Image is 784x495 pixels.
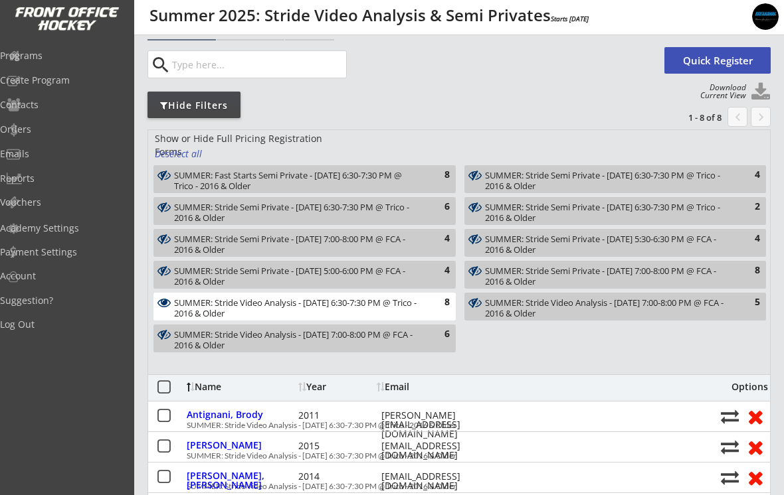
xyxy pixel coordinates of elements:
[485,265,730,286] div: SUMMER: Stride Semi Private - July 24 - 7:00-8:00 PM @ FCA - 2016 & Older
[174,297,420,318] div: SUMMER: Stride Video Analysis - August 11 - 6:30-7:30 PM @ Trico - 2016 & Older
[298,441,378,451] div: 2015
[721,407,739,425] button: Move player
[174,266,420,287] div: SUMMER: Stride Semi Private - [DATE] 5:00-6:00 PM @ FCA - 2016 & Older
[174,171,420,191] div: SUMMER: Fast Starts Semi Private - [DATE] 6:30-7:30 PM @ Trico - 2016 & Older
[174,329,420,350] div: SUMMER: Stride Video Analysis - July 7 - 7:00-8:00 PM @ FCA - 2016 & Older
[174,298,420,318] div: SUMMER: Stride Video Analysis - [DATE] 6:30-7:30 PM @ Trico - 2016 & Older
[728,107,747,127] button: chevron_left
[743,437,767,457] button: Remove from roster (no refund)
[694,84,746,100] div: Download Current View
[423,232,450,246] div: 4
[174,234,420,255] div: SUMMER: Stride Semi Private - [DATE] 7:00-8:00 PM @ FCA - 2016 & Older
[734,232,760,246] div: 4
[551,14,589,23] em: Starts [DATE]
[187,441,295,450] div: [PERSON_NAME]
[423,200,450,214] div: 6
[485,234,730,255] div: SUMMER: Stride Semi Private - [DATE] 5:30-6:30 PM @ FCA - 2016 & Older
[423,264,450,277] div: 4
[485,171,730,191] div: SUMMER: Stride Semi Private - [DATE] 6:30-7:30 PM @ Trico - 2016 & Older
[664,47,771,74] button: Quick Register
[485,298,730,318] div: SUMMER: Stride Video Analysis - [DATE] 7:00-8:00 PM @ FCA - 2016 & Older
[721,468,739,486] button: Move player
[187,421,714,429] div: SUMMER: Stride Video Analysis - [DATE] 6:30-7:30 PM @ Trico - 2016 & Older
[485,234,730,254] div: SUMMER: Stride Semi Private - July 14 - 5:30-6:30 PM @ FCA - 2016 & Older
[423,169,450,182] div: 8
[721,438,739,456] button: Move player
[174,234,420,254] div: SUMMER: Stride Semi Private - July 10 - 7:00-8:00 PM @ FCA - 2016 & Older
[149,54,171,76] button: search
[174,170,420,190] div: SUMMER: Fast Starts Semi Private - August 12 - 6:30-7:30 PM @ Trico - 2016 & Older
[174,202,420,222] div: SUMMER: Stride Semi Private - August 14 - 6:30-7:30 PM @ Trico - 2016 & Older
[174,330,420,350] div: SUMMER: Stride Video Analysis - [DATE] 7:00-8:00 PM @ FCA - 2016 & Older
[155,147,204,161] div: Deselect all
[734,169,760,182] div: 4
[751,82,771,102] button: Click to download full roster. Your browser settings may try to block it, check your security set...
[751,107,771,127] button: keyboard_arrow_right
[298,411,378,420] div: 2011
[652,111,722,123] div: 1 - 8 of 8
[174,202,420,223] div: SUMMER: Stride Semi Private - [DATE] 6:30-7:30 PM @ Trico - 2016 & Older
[298,472,378,481] div: 2014
[734,200,760,214] div: 2
[187,452,714,460] div: SUMMER: Stride Video Analysis - [DATE] 6:30-7:30 PM @ Trico - 2016 & Older
[147,99,241,112] div: Hide Filters
[734,296,760,309] div: 5
[187,382,295,391] div: Name
[381,472,501,490] div: [EMAIL_ADDRESS][DOMAIN_NAME]
[169,51,346,78] input: Type here...
[187,410,295,419] div: Antignani, Brody
[423,328,450,341] div: 6
[298,382,373,391] div: Year
[485,202,730,222] div: SUMMER: Stride Semi Private - August 15 - 6:30-7:30 PM @ Trico - 2016 & Older
[381,441,501,460] div: [EMAIL_ADDRESS][DOMAIN_NAME]
[485,297,730,318] div: SUMMER: Stride Video Analysis - July 17 - 7:00-8:00 PM @ FCA - 2016 & Older
[485,202,730,223] div: SUMMER: Stride Semi Private - [DATE] 6:30-7:30 PM @ Trico - 2016 & Older
[423,296,450,309] div: 8
[743,467,767,488] button: Remove from roster (no refund)
[155,132,349,158] div: Show or Hide Full Pricing Registration Forms
[187,471,295,490] div: [PERSON_NAME], [PERSON_NAME]
[381,411,501,439] div: [PERSON_NAME][EMAIL_ADDRESS][DOMAIN_NAME]
[743,406,767,427] button: Remove from roster (no refund)
[174,265,420,286] div: SUMMER: Stride Semi Private - July 21 - 5:00-6:00 PM @ FCA - 2016 & Older
[377,382,489,391] div: Email
[722,382,768,391] div: Options
[485,170,730,190] div: SUMMER: Stride Semi Private - August 13 - 6:30-7:30 PM @ Trico - 2016 & Older
[485,266,730,287] div: SUMMER: Stride Semi Private - [DATE] 7:00-8:00 PM @ FCA - 2016 & Older
[734,264,760,277] div: 8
